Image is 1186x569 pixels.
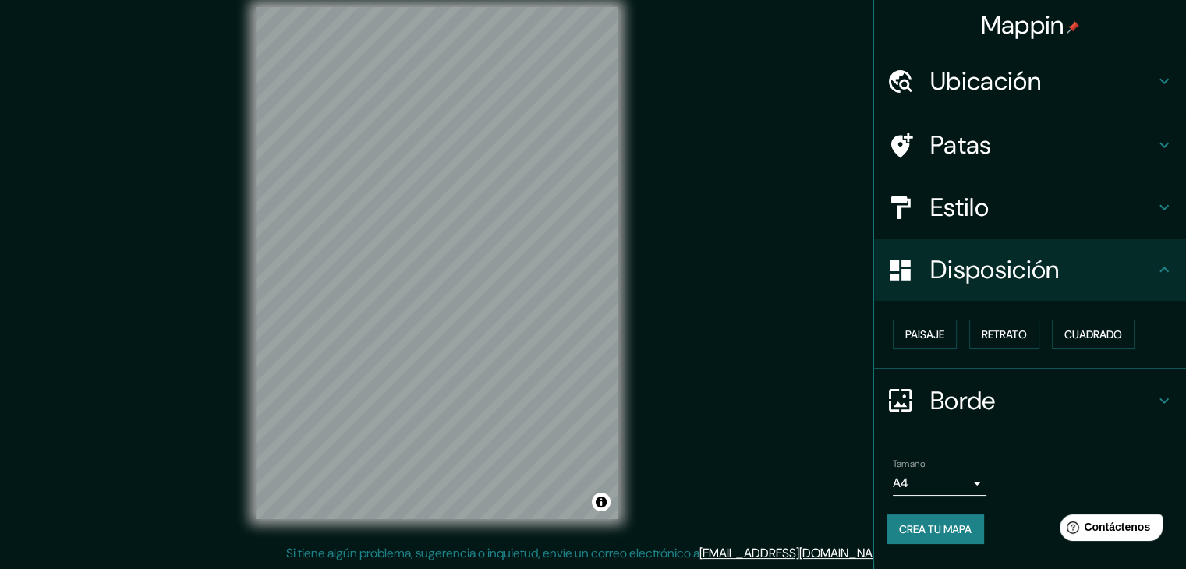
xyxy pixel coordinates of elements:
[1047,508,1169,552] iframe: Lanzador de widgets de ayuda
[893,458,925,470] font: Tamaño
[874,50,1186,112] div: Ubicación
[286,545,699,561] font: Si tiene algún problema, sugerencia o inquietud, envíe un correo electrónico a
[893,471,986,496] div: A4
[256,7,618,519] canvas: Mapa
[930,191,989,224] font: Estilo
[893,475,908,491] font: A4
[930,384,996,417] font: Borde
[1067,21,1079,34] img: pin-icon.png
[874,369,1186,432] div: Borde
[930,253,1059,286] font: Disposición
[905,327,944,341] font: Paisaje
[874,176,1186,239] div: Estilo
[592,493,611,511] button: Activar o desactivar atribución
[899,522,972,536] font: Crea tu mapa
[930,65,1041,97] font: Ubicación
[874,114,1186,176] div: Patas
[930,129,992,161] font: Patas
[887,514,984,544] button: Crea tu mapa
[982,327,1027,341] font: Retrato
[874,239,1186,301] div: Disposición
[969,320,1039,349] button: Retrato
[1064,327,1122,341] font: Cuadrado
[981,9,1064,41] font: Mappin
[1052,320,1135,349] button: Cuadrado
[699,545,892,561] a: [EMAIL_ADDRESS][DOMAIN_NAME]
[893,320,957,349] button: Paisaje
